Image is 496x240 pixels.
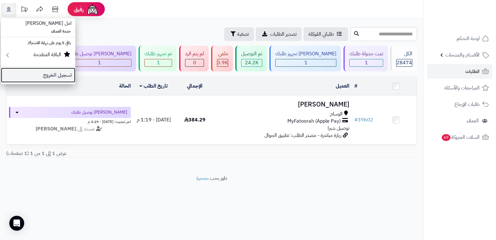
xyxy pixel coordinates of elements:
span: امل [PERSON_NAME] [22,16,75,31]
span: # [354,116,358,124]
a: تم تجهيز طلبك 1 [137,46,178,71]
div: تمت جدولة طلبك [349,50,383,57]
span: تصدير الطلبات [270,30,297,38]
button: تصفية [224,27,254,41]
span: 69 [441,134,451,141]
div: اخر تحديث: [DATE] - 3:29 م [9,118,131,125]
a: طلباتي المُوكلة [303,27,348,41]
div: الكل [396,50,412,57]
span: توصيل شبرا [328,125,349,132]
a: الإجمالي [187,82,202,90]
div: 0 [185,59,204,66]
div: تم تجهيز طلبك [144,50,172,57]
span: تصفية [237,30,249,38]
span: رفيق [74,6,84,13]
a: المراجعات والأسئلة [427,80,492,95]
a: تسجيل الخروج [1,68,75,83]
span: 28474 [396,59,412,66]
div: 24213 [241,59,262,66]
span: MyFatoorah (Apple Pay) [287,118,341,125]
span: الطلبات [465,67,480,76]
a: لوحة التحكم [427,31,492,46]
span: 1 [304,59,308,66]
div: 3880 [217,59,228,66]
a: لم يتم الرد 0 [178,46,210,71]
div: 1 [350,59,383,66]
span: الوسام [330,111,343,118]
a: [PERSON_NAME] تجهيز طلبك 1 [268,46,342,71]
div: Open Intercom Messenger [9,216,24,231]
span: [PERSON_NAME] توصيل طلبك [71,109,127,115]
a: ملغي 3.9K [210,46,234,71]
li: باقي 5 يوم على نهاية الاشتراك [1,38,75,48]
span: طلبات الإرجاع [454,100,480,109]
span: 3.9K [217,59,228,66]
span: 24.2K [245,59,259,66]
div: ملغي [217,50,228,57]
div: تم التوصيل [241,50,262,57]
div: عرض 1 إلى 1 من 1 (1 صفحات) [2,150,212,157]
div: لم يتم الرد [185,50,204,57]
span: الأقسام والمنتجات [445,51,480,59]
span: السلات المتروكة [441,133,480,142]
span: لوحة التحكم [457,34,480,43]
a: [PERSON_NAME] توصيل طلبك 1 [60,46,137,71]
span: العملاء [467,116,479,125]
span: 1 [98,59,101,66]
div: [PERSON_NAME] توصيل طلبك [67,50,131,57]
div: 1 [145,59,172,66]
strong: [PERSON_NAME] [36,125,76,133]
a: تحديثات المنصة [16,3,32,17]
a: الكل28474 [389,46,418,71]
a: #39602 [354,116,373,124]
span: زيارة مباشرة - مصدر الطلب: تطبيق الجوال [264,132,341,139]
img: logo-2.png [454,5,490,18]
span: 1 [365,59,368,66]
a: تصدير الطلبات [256,27,302,41]
a: تم التوصيل 24.2K [234,46,268,71]
div: 1 [68,59,131,66]
div: مسند إلى: [4,125,135,133]
div: 1 [276,59,336,66]
a: تاريخ الطلب [139,82,168,90]
a: # [354,82,357,90]
span: 384.29 [184,116,206,124]
h3: [PERSON_NAME] [218,101,349,108]
a: الحالة [119,82,131,90]
a: الطلبات [427,64,492,79]
a: العملاء [427,113,492,128]
li: خدمة العملاء [1,27,75,36]
a: متجرة [196,174,207,182]
img: ai-face.png [86,3,99,16]
span: المراجعات والأسئلة [445,84,480,92]
a: تمت جدولة طلبك 1 [342,46,389,71]
small: الباقة المتقدمة [33,51,61,58]
div: [PERSON_NAME] تجهيز طلبك [275,50,336,57]
a: طلبات الإرجاع [427,97,492,112]
span: 0 [193,59,196,66]
a: السلات المتروكة69 [427,130,492,145]
a: العميل [336,82,349,90]
span: [DATE] - 1:19 م [137,116,171,124]
span: طلباتي المُوكلة [308,30,334,38]
a: الباقة المتقدمة [1,48,75,65]
span: 1 [157,59,160,66]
